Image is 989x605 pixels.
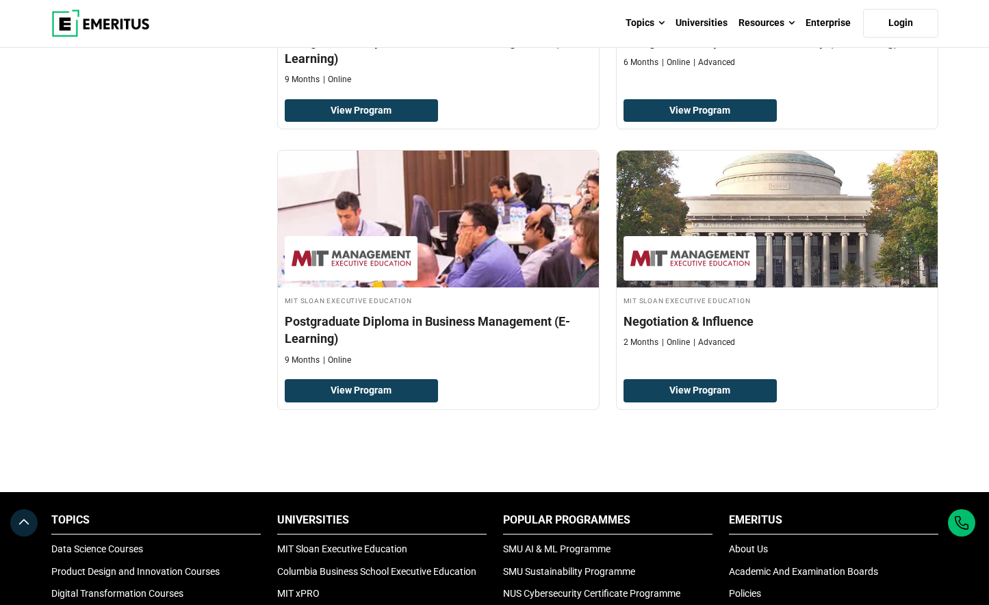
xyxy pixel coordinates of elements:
[285,294,592,306] h4: MIT Sloan Executive Education
[51,543,143,554] a: Data Science Courses
[624,294,931,306] h4: MIT Sloan Executive Education
[285,99,439,123] a: View Program
[624,337,658,348] p: 2 Months
[292,243,411,274] img: MIT Sloan Executive Education
[277,543,407,554] a: MIT Sloan Executive Education
[624,99,778,123] a: View Program
[630,243,749,274] img: MIT Sloan Executive Education
[729,543,768,554] a: About Us
[662,57,690,68] p: Online
[285,74,320,86] p: 9 Months
[277,588,320,599] a: MIT xPRO
[624,379,778,402] a: View Program
[277,566,476,577] a: Columbia Business School Executive Education
[729,588,761,599] a: Policies
[662,337,690,348] p: Online
[624,57,658,68] p: 6 Months
[278,151,599,372] a: Leadership Course by MIT Sloan Executive Education - MIT Sloan Executive Education MIT Sloan Exec...
[323,355,351,366] p: Online
[729,566,878,577] a: Academic And Examination Boards
[503,588,680,599] a: NUS Cybersecurity Certificate Programme
[617,151,938,355] a: Leadership Course by MIT Sloan Executive Education - MIT Sloan Executive Education MIT Sloan Exec...
[693,337,735,348] p: Advanced
[863,9,938,38] a: Login
[503,566,635,577] a: SMU Sustainability Programme
[285,355,320,366] p: 9 Months
[51,566,220,577] a: Product Design and Innovation Courses
[285,379,439,402] a: View Program
[503,543,611,554] a: SMU AI & ML Programme
[278,151,599,287] img: Postgraduate Diploma in Business Management (E-Learning) | Online Leadership Course
[285,33,592,67] h4: Postgraduate Diploma in Business Management (E-Learning)
[624,313,931,330] h4: Negotiation & Influence
[693,57,735,68] p: Advanced
[285,313,592,347] h4: Postgraduate Diploma in Business Management (E-Learning)
[323,74,351,86] p: Online
[617,151,938,287] img: Negotiation & Influence | Online Leadership Course
[51,588,183,599] a: Digital Transformation Courses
